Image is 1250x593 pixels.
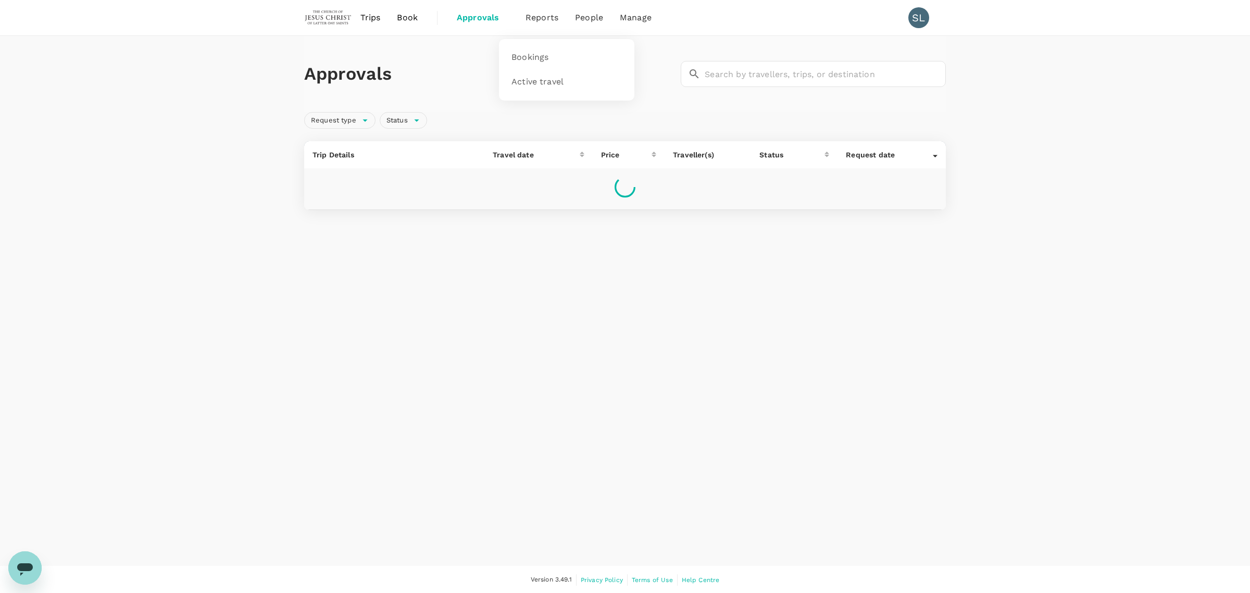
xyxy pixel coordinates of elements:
[511,52,548,64] span: Bookings
[360,11,381,24] span: Trips
[846,150,933,160] div: Request date
[305,116,362,126] span: Request type
[312,150,476,160] p: Trip Details
[581,574,623,586] a: Privacy Policy
[8,551,42,585] iframe: Button to launch messaging window
[705,61,946,87] input: Search by travellers, trips, or destination
[457,11,509,24] span: Approvals
[682,576,720,584] span: Help Centre
[575,11,603,24] span: People
[908,7,929,28] div: SL
[632,576,673,584] span: Terms of Use
[526,11,558,24] span: Reports
[493,150,580,160] div: Travel date
[304,6,352,29] img: The Malaysian Church of Jesus Christ of Latter-day Saints
[601,150,652,160] div: Price
[511,76,564,88] span: Active travel
[304,63,677,85] h1: Approvals
[682,574,720,586] a: Help Centre
[581,576,623,584] span: Privacy Policy
[397,11,418,24] span: Book
[380,116,414,126] span: Status
[505,70,628,94] a: Active travel
[531,575,572,585] span: Version 3.49.1
[673,150,743,160] p: Traveller(s)
[505,45,628,70] a: Bookings
[759,150,824,160] div: Status
[620,11,652,24] span: Manage
[304,112,376,129] div: Request type
[380,112,427,129] div: Status
[632,574,673,586] a: Terms of Use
